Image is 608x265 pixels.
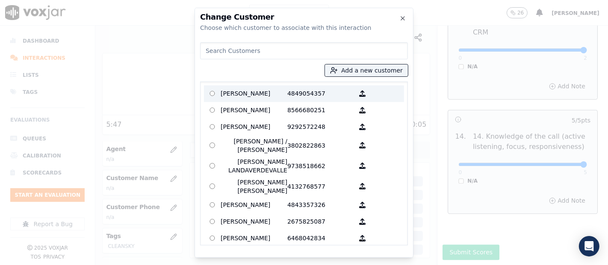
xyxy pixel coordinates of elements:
[287,178,354,195] p: 4132768577
[325,64,408,76] button: Add a new customer
[354,198,371,212] button: [PERSON_NAME] 4843357326
[210,163,215,169] input: [PERSON_NAME] LANDAVERDEVALLE 9738518662
[210,219,215,224] input: [PERSON_NAME] 2675825087
[221,137,287,154] p: [PERSON_NAME] / [PERSON_NAME]
[200,13,408,21] h2: Change Customer
[221,178,287,195] p: [PERSON_NAME] [PERSON_NAME]
[354,157,371,175] button: [PERSON_NAME] LANDAVERDEVALLE 9738518662
[354,137,371,154] button: [PERSON_NAME] / [PERSON_NAME] 3802822863
[221,215,287,228] p: [PERSON_NAME]
[287,104,354,117] p: 8566680251
[210,91,215,96] input: [PERSON_NAME] 4849054357
[354,215,371,228] button: [PERSON_NAME] 2675825087
[221,104,287,117] p: [PERSON_NAME]
[354,178,371,195] button: [PERSON_NAME] [PERSON_NAME] 4132768577
[210,143,215,148] input: [PERSON_NAME] / [PERSON_NAME] 3802822863
[221,198,287,212] p: [PERSON_NAME]
[200,23,408,32] div: Choose which customer to associate with this interaction
[287,137,354,154] p: 3802822863
[287,157,354,175] p: 9738518662
[354,232,371,245] button: [PERSON_NAME] 6468042834
[579,236,599,256] div: Open Intercom Messenger
[210,236,215,241] input: [PERSON_NAME] 6468042834
[210,108,215,113] input: [PERSON_NAME] 8566680251
[354,104,371,117] button: [PERSON_NAME] 8566680251
[287,232,354,245] p: 6468042834
[210,183,215,189] input: [PERSON_NAME] [PERSON_NAME] 4132768577
[287,215,354,228] p: 2675825087
[210,124,215,130] input: [PERSON_NAME] 9292572248
[287,87,354,100] p: 4849054357
[221,232,287,245] p: [PERSON_NAME]
[200,42,408,59] input: Search Customers
[354,87,371,100] button: [PERSON_NAME] 4849054357
[221,87,287,100] p: [PERSON_NAME]
[221,120,287,134] p: [PERSON_NAME]
[287,120,354,134] p: 9292572248
[354,120,371,134] button: [PERSON_NAME] 9292572248
[221,157,287,175] p: [PERSON_NAME] LANDAVERDEVALLE
[210,202,215,208] input: [PERSON_NAME] 4843357326
[287,198,354,212] p: 4843357326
